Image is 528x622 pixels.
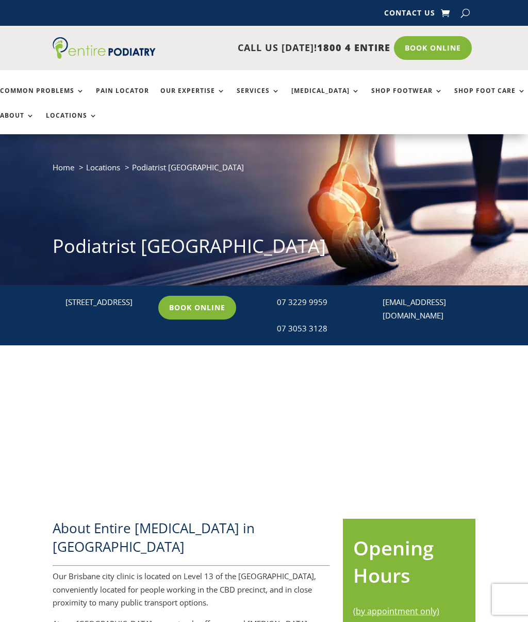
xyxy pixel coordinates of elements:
p: Our Brisbane city clinic is located on Level 13 of the [GEOGRAPHIC_DATA], conveniently located fo... [53,570,330,617]
nav: breadcrumb [53,161,475,182]
a: Book Online [158,296,236,320]
div: 07 3053 3128 [277,322,364,336]
a: Our Expertise [160,87,225,109]
a: Locations [86,162,120,172]
a: [EMAIL_ADDRESS][DOMAIN_NAME] [383,297,446,321]
a: Pain Locator [96,87,149,109]
h1: Podiatrist [GEOGRAPHIC_DATA] [53,233,475,264]
a: Locations [46,112,97,134]
a: Services [237,87,280,109]
h2: Opening Hours [353,534,465,594]
h2: About Entire [MEDICAL_DATA] in [GEOGRAPHIC_DATA] [53,519,330,562]
div: 07 3229 9959 [277,296,364,309]
a: Book Online [394,36,472,60]
span: Podiatrist [GEOGRAPHIC_DATA] [132,162,244,172]
a: Entire Podiatry [53,51,156,61]
img: logo (1) [53,37,156,59]
p: [STREET_ADDRESS] [65,296,152,309]
a: Contact Us [384,9,435,21]
a: Shop Footwear [371,87,443,109]
a: [MEDICAL_DATA] [291,87,360,109]
div: (by appointment only) [353,605,465,618]
p: CALL US [DATE]! [156,41,390,55]
a: Shop Foot Care [454,87,526,109]
a: Home [53,162,74,172]
span: 1800 4 ENTIRE [317,41,390,54]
